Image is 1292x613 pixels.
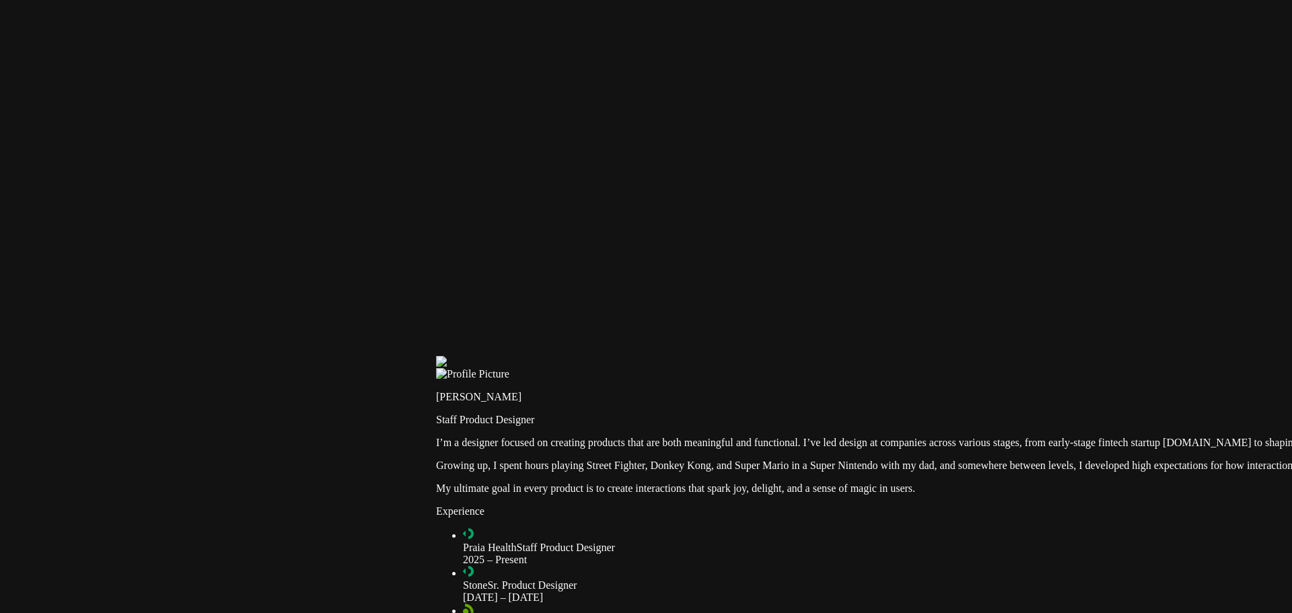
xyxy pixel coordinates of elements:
[436,356,515,368] img: Profile example
[487,579,577,591] span: Sr. Product Designer
[463,542,517,553] span: Praia Health
[517,542,615,553] span: Staff Product Designer
[436,368,509,380] img: Profile Picture
[463,579,487,591] span: Stone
